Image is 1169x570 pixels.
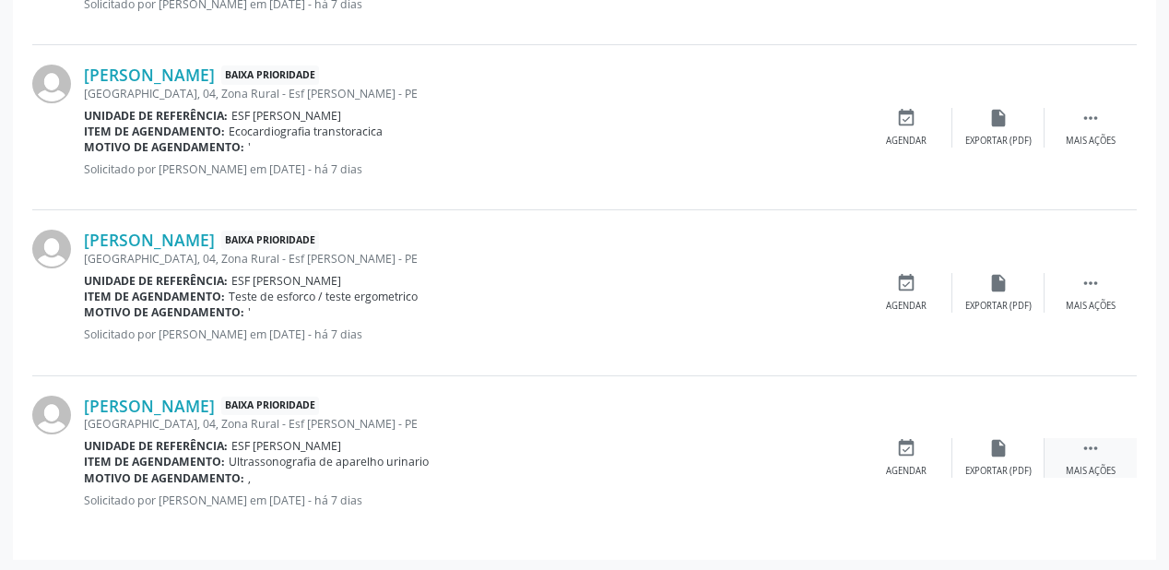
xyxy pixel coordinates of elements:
div: Agendar [886,300,927,313]
b: Item de agendamento: [84,289,225,304]
i:  [1080,108,1101,128]
b: Motivo de agendamento: [84,139,244,155]
i:  [1080,273,1101,293]
span: ESF [PERSON_NAME] [231,438,341,454]
b: Unidade de referência: [84,273,228,289]
div: Mais ações [1066,135,1116,148]
span: Baixa Prioridade [221,231,319,250]
b: Motivo de agendamento: [84,304,244,320]
span: Ecocardiografia transtoracica [229,124,383,139]
p: Solicitado por [PERSON_NAME] em [DATE] - há 7 dias [84,493,860,508]
div: Mais ações [1066,300,1116,313]
span: ESF [PERSON_NAME] [231,273,341,289]
i: insert_drive_file [988,273,1009,293]
b: Motivo de agendamento: [84,470,244,486]
div: Exportar (PDF) [965,465,1032,478]
i: event_available [896,273,916,293]
span: Baixa Prioridade [221,65,319,85]
b: Unidade de referência: [84,438,228,454]
div: Exportar (PDF) [965,300,1032,313]
span: Ultrassonografia de aparelho urinario [229,454,429,469]
b: Item de agendamento: [84,454,225,469]
div: Agendar [886,465,927,478]
i: insert_drive_file [988,438,1009,458]
span: , [248,470,251,486]
i: insert_drive_file [988,108,1009,128]
div: [GEOGRAPHIC_DATA], 04, Zona Rural - Esf [PERSON_NAME] - PE [84,86,860,101]
img: img [32,65,71,103]
i: event_available [896,108,916,128]
span: ' [248,139,251,155]
a: [PERSON_NAME] [84,230,215,250]
i: event_available [896,438,916,458]
p: Solicitado por [PERSON_NAME] em [DATE] - há 7 dias [84,327,860,342]
img: img [32,230,71,268]
div: Mais ações [1066,465,1116,478]
span: ' [248,304,251,320]
div: Agendar [886,135,927,148]
span: Baixa Prioridade [221,397,319,416]
div: [GEOGRAPHIC_DATA], 04, Zona Rural - Esf [PERSON_NAME] - PE [84,416,860,432]
a: [PERSON_NAME] [84,396,215,416]
b: Unidade de referência: [84,108,228,124]
span: ESF [PERSON_NAME] [231,108,341,124]
i:  [1080,438,1101,458]
div: Exportar (PDF) [965,135,1032,148]
div: [GEOGRAPHIC_DATA], 04, Zona Rural - Esf [PERSON_NAME] - PE [84,251,860,267]
span: Teste de esforco / teste ergometrico [229,289,418,304]
img: img [32,396,71,434]
b: Item de agendamento: [84,124,225,139]
p: Solicitado por [PERSON_NAME] em [DATE] - há 7 dias [84,161,860,177]
a: [PERSON_NAME] [84,65,215,85]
